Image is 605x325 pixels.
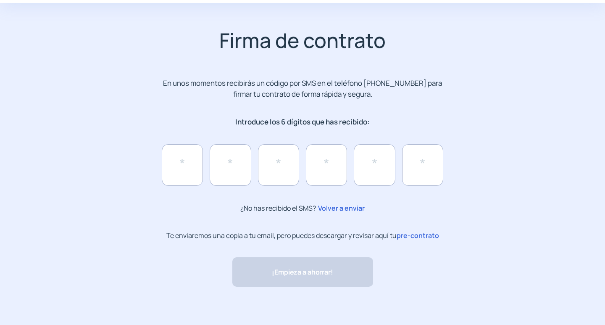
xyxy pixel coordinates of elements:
p: Introduce los 6 dígitos que has recibido: [156,116,450,127]
span: pre-contrato [397,231,439,240]
p: En unos momentos recibirás un código por SMS en el teléfono [PHONE_NUMBER] para firmar tu contrat... [156,78,450,100]
button: ¡Empieza a ahorrar! [232,257,373,287]
span: ¡Empieza a ahorrar! [272,267,333,277]
span: Volver a enviar [316,203,365,214]
p: Te enviaremos una copia a tu email, pero puedes descargar y revisar aquí tu [166,231,439,240]
p: ¿No has recibido el SMS? [240,203,365,214]
h2: Firma de contrato [93,28,512,53]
